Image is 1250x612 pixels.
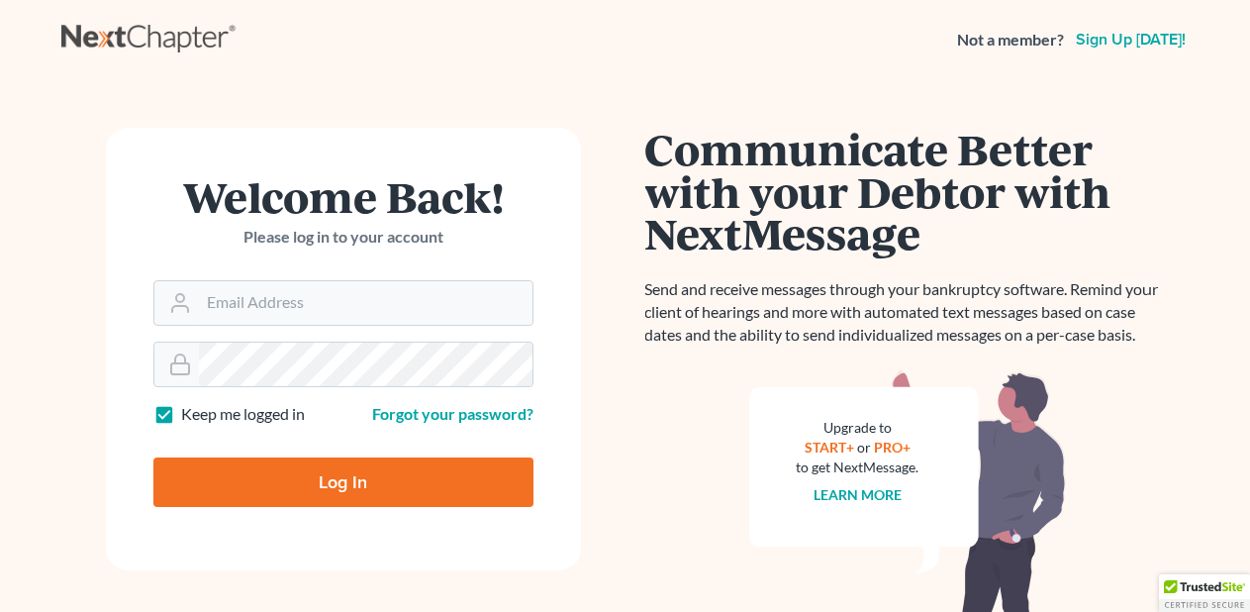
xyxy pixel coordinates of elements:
a: PRO+ [874,439,911,456]
div: Upgrade to [797,418,919,438]
p: Please log in to your account [153,226,533,249]
div: TrustedSite Certified [1159,574,1250,612]
a: Sign up [DATE]! [1072,32,1190,48]
a: START+ [805,439,854,456]
h1: Communicate Better with your Debtor with NextMessage [645,128,1170,255]
p: Send and receive messages through your bankruptcy software. Remind your client of hearings and mo... [645,278,1170,347]
strong: Not a member? [957,29,1064,51]
a: Forgot your password? [372,404,533,423]
h1: Welcome Back! [153,175,533,218]
input: Log In [153,458,533,507]
span: or [857,439,871,456]
label: Keep me logged in [181,403,305,426]
input: Email Address [199,281,532,325]
a: Learn more [814,486,902,503]
div: to get NextMessage. [797,458,919,477]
